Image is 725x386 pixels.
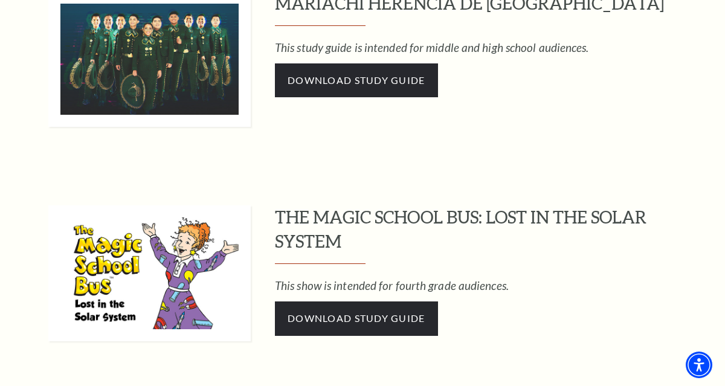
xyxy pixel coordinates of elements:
[275,205,713,264] h3: THE MAGIC SCHOOL BUS: LOST IN THE SOLAR SYSTEM
[275,278,509,292] em: This show is intended for fourth grade audiences.
[288,74,425,86] span: Download Study Guide
[288,312,425,324] span: Download Study Guide
[275,40,589,54] em: This study guide is intended for middle and high school audiences.
[686,352,712,378] div: Accessibility Menu
[275,63,438,97] a: Download Study Guide - open in a new tab
[275,301,438,335] a: Download Study Guide - open in a new tab
[48,205,251,341] img: THE MAGIC SCHOOL BUS: LOST IN THE SOLAR SYSTEM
